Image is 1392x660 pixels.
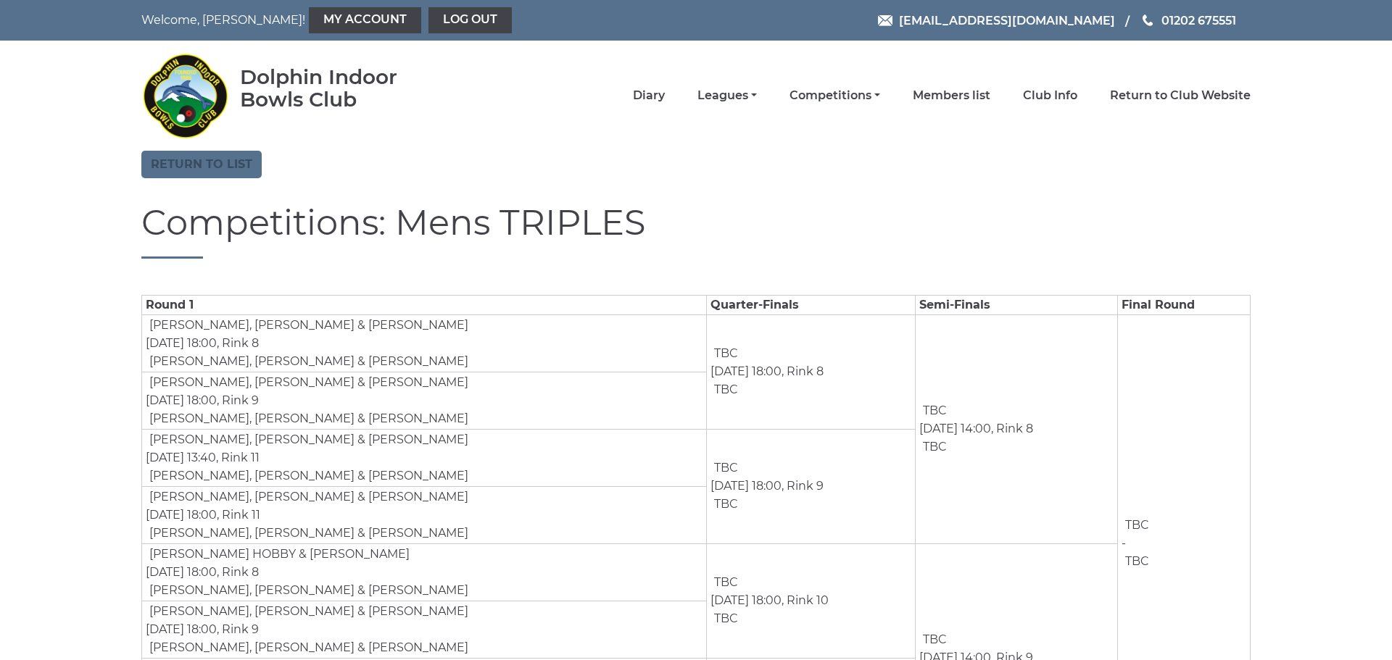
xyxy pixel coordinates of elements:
td: TBC [919,438,948,456]
td: [PERSON_NAME], [PERSON_NAME] & [PERSON_NAME] [146,352,469,371]
img: Dolphin Indoor Bowls Club [141,45,228,146]
td: [PERSON_NAME], [PERSON_NAME] & [PERSON_NAME] [146,316,469,335]
td: TBC [919,630,948,649]
td: Semi-Finals [916,295,1117,314]
td: TBC [710,344,739,363]
td: TBC [710,459,739,477]
td: [DATE] 18:00, Rink 11 [142,486,707,543]
td: Round 1 [142,295,707,314]
span: 01202 675551 [1161,13,1236,27]
td: [PERSON_NAME], [PERSON_NAME] & [PERSON_NAME] [146,430,469,449]
a: My Account [309,7,421,33]
td: TBC [710,380,739,399]
span: [EMAIL_ADDRESS][DOMAIN_NAME] [899,13,1115,27]
td: [DATE] 18:00, Rink 8 [142,543,707,601]
td: [DATE] 18:00, Rink 10 [706,543,915,658]
img: Email [878,15,892,26]
td: Final Round [1117,295,1250,314]
td: [DATE] 18:00, Rink 9 [142,601,707,658]
a: Email [EMAIL_ADDRESS][DOMAIN_NAME] [878,12,1115,30]
td: [PERSON_NAME], [PERSON_NAME] & [PERSON_NAME] [146,581,469,600]
a: Return to list [141,151,262,178]
td: [PERSON_NAME], [PERSON_NAME] & [PERSON_NAME] [146,467,469,485]
td: TBC [710,573,739,592]
td: [PERSON_NAME], [PERSON_NAME] & [PERSON_NAME] [146,373,469,392]
div: Dolphin Indoor Bowls Club [240,66,444,111]
td: [PERSON_NAME], [PERSON_NAME] & [PERSON_NAME] [146,488,469,506]
td: [DATE] 18:00, Rink 9 [706,429,915,543]
td: [DATE] 18:00, Rink 8 [706,314,915,429]
nav: Welcome, [PERSON_NAME]! [141,7,591,33]
td: [PERSON_NAME], [PERSON_NAME] & [PERSON_NAME] [146,602,469,621]
td: [PERSON_NAME] HOBBY & [PERSON_NAME] [146,545,410,564]
a: Return to Club Website [1110,88,1251,104]
td: [DATE] 18:00, Rink 8 [142,314,707,372]
td: TBC [1122,552,1150,571]
td: [PERSON_NAME], [PERSON_NAME] & [PERSON_NAME] [146,638,469,657]
a: Log out [428,7,512,33]
td: [PERSON_NAME], [PERSON_NAME] & [PERSON_NAME] [146,409,469,428]
td: TBC [710,609,739,628]
h1: Competitions: Mens TRIPLES [141,204,1251,259]
td: [DATE] 18:00, Rink 9 [142,372,707,429]
a: Phone us 01202 675551 [1140,12,1236,30]
a: Diary [633,88,665,104]
td: [PERSON_NAME], [PERSON_NAME] & [PERSON_NAME] [146,524,469,543]
td: [DATE] 13:40, Rink 11 [142,429,707,486]
a: Members list [913,88,990,104]
img: Phone us [1143,14,1153,26]
td: Quarter-Finals [706,295,915,314]
a: Competitions [790,88,880,104]
td: TBC [1122,516,1150,535]
td: [DATE] 14:00, Rink 8 [916,314,1117,543]
td: TBC [919,401,948,420]
a: Club Info [1023,88,1077,104]
td: TBC [710,495,739,514]
a: Leagues [697,88,757,104]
